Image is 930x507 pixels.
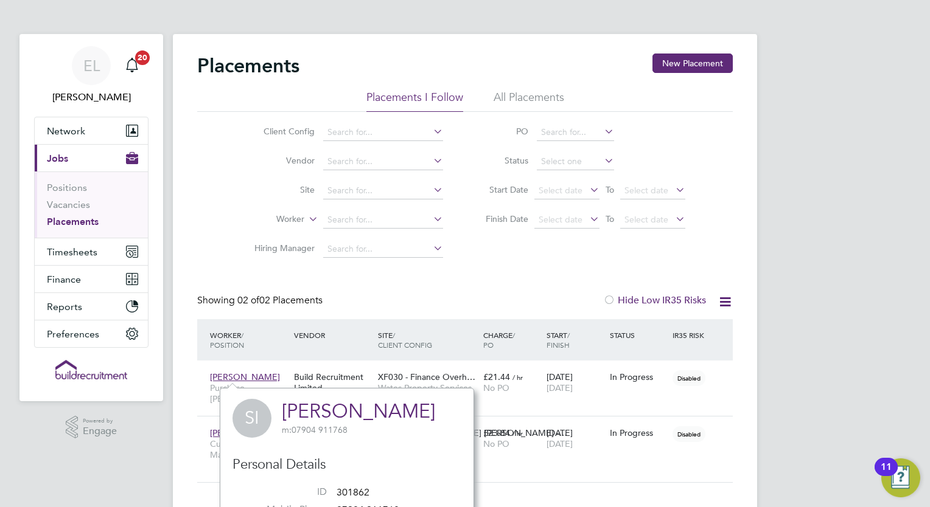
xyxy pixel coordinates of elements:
h2: Placements [197,53,299,78]
span: No PO [483,382,509,393]
div: Start [544,324,607,356]
span: To [602,211,618,227]
a: Positions [47,182,87,193]
button: Preferences [35,320,148,347]
a: Powered byEngage [66,416,117,439]
li: Placements I Follow [366,90,463,112]
div: Vendor [291,324,375,346]
span: Select date [624,185,668,196]
span: Network [47,125,85,137]
span: Wates Property Services Ltd (Central Services) [378,382,477,404]
label: Status [474,155,528,166]
span: £23.84 [483,427,510,438]
div: [DATE] [544,421,607,455]
span: Select date [624,214,668,225]
span: 301862 [337,486,369,498]
label: Client Config [245,126,315,137]
span: 20 [135,50,150,65]
label: Hiring Manager [245,243,315,253]
a: [PERSON_NAME]Purchase [PERSON_NAME]Build Recruitment LimitedXF030 - Finance Overh…Wates Property ... [207,365,733,375]
div: Showing [197,294,325,307]
div: Build Recruitment Limited [291,365,375,399]
span: Finance [47,274,81,285]
li: All Placements [494,90,564,112]
span: / hr [512,429,523,438]
input: Search for... [323,124,443,141]
span: Purchase [PERSON_NAME] [210,382,288,404]
span: Reports [47,301,82,312]
div: Jobs [35,171,148,238]
input: Search for... [323,212,443,229]
a: [PERSON_NAME]Customer Service Manager WCBuild Recruitment LimitedIM16A - [PERSON_NAME] [PERSON_NA... [207,421,733,431]
a: Vacancies [47,199,90,210]
label: Start Date [474,184,528,195]
div: In Progress [610,371,667,382]
button: Network [35,117,148,144]
span: [PERSON_NAME] [210,371,280,382]
div: Site [375,324,480,356]
label: ID [242,486,327,498]
div: Charge [480,324,544,356]
span: No PO [483,438,509,449]
span: Disabled [673,370,705,386]
span: SI [232,399,271,438]
input: Search for... [323,241,443,258]
span: Jobs [47,153,68,164]
label: Hide Low IR35 Risks [603,294,706,306]
span: / Client Config [378,330,432,350]
a: 20 [120,46,144,85]
span: Select date [539,185,582,196]
div: IR35 Risk [670,324,711,346]
button: Open Resource Center, 11 new notifications [881,458,920,497]
span: Preferences [47,328,99,340]
span: 02 of [237,294,259,306]
span: £21.44 [483,371,510,382]
span: 07904 911768 [282,424,348,435]
span: Select date [539,214,582,225]
nav: Main navigation [19,34,163,401]
span: / Position [210,330,244,350]
input: Search for... [323,153,443,170]
a: [PERSON_NAME] [282,399,435,423]
label: Vendor [245,155,315,166]
span: [DATE] [547,438,573,449]
span: / PO [483,330,515,350]
span: Powered by [83,416,117,426]
button: Reports [35,293,148,320]
span: Engage [83,426,117,436]
div: Worker [207,324,291,356]
label: Site [245,184,315,195]
div: Status [607,324,670,346]
label: Worker [234,213,304,226]
span: [PERSON_NAME] [210,427,280,438]
div: [DATE] [544,365,607,399]
span: / hr [512,373,523,382]
label: PO [474,126,528,137]
input: Search for... [537,124,614,141]
span: To [602,182,618,198]
span: XF030 - Finance Overh… [378,371,475,382]
label: Finish Date [474,213,528,224]
button: Finance [35,266,148,292]
a: Placements [47,216,99,227]
span: 02 Placements [237,294,323,306]
span: m: [282,424,292,435]
button: Timesheets [35,238,148,265]
span: EL [83,58,100,74]
h3: Personal Details [232,456,461,474]
img: buildrec-logo-retina.png [55,360,127,379]
span: [DATE] [547,382,573,393]
div: In Progress [610,427,667,438]
a: Go to home page [34,360,149,379]
span: Customer Service Manager WC [210,438,288,460]
button: New Placement [652,53,733,73]
span: Disabled [673,426,705,442]
input: Search for... [323,182,443,199]
a: EL[PERSON_NAME] [34,46,149,105]
span: / Finish [547,330,570,350]
input: Select one [537,153,614,170]
span: Elise Langton [34,90,149,105]
div: 11 [881,467,892,483]
button: Jobs [35,145,148,171]
span: Timesheets [47,246,97,258]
